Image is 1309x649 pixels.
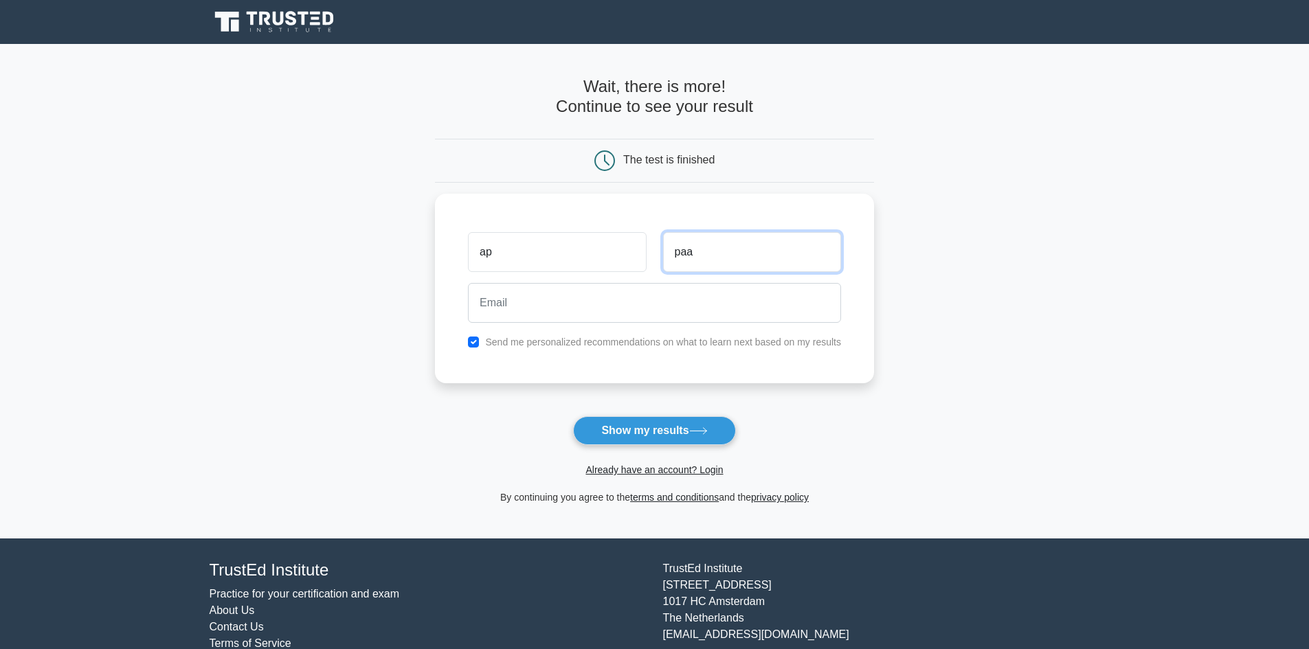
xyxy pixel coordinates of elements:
[435,77,874,117] h4: Wait, there is more! Continue to see your result
[573,416,735,445] button: Show my results
[468,283,841,323] input: Email
[623,154,715,166] div: The test is finished
[210,604,255,616] a: About Us
[210,560,647,580] h4: TrustEd Institute
[210,621,264,633] a: Contact Us
[485,337,841,348] label: Send me personalized recommendations on what to learn next based on my results
[751,492,809,503] a: privacy policy
[427,489,882,505] div: By continuing you agree to the and the
[210,588,400,600] a: Practice for your certification and exam
[663,232,841,272] input: Last name
[630,492,719,503] a: terms and conditions
[585,464,723,475] a: Already have an account? Login
[210,637,291,649] a: Terms of Service
[468,232,646,272] input: First name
